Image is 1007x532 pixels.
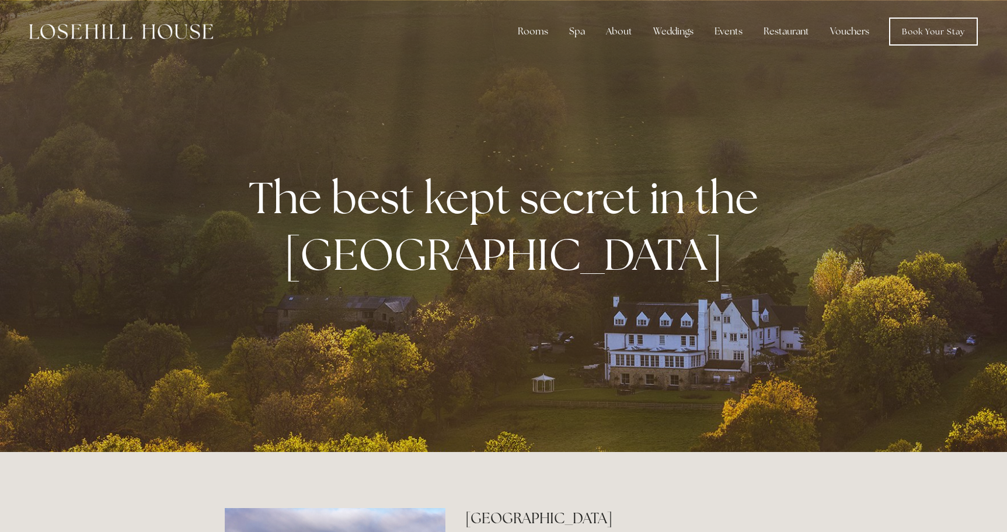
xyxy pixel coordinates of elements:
div: Events [705,20,752,43]
strong: The best kept secret in the [GEOGRAPHIC_DATA] [249,169,768,283]
div: Rooms [508,20,557,43]
div: Weddings [644,20,703,43]
a: Book Your Stay [889,18,978,46]
a: Vouchers [821,20,879,43]
div: Spa [560,20,594,43]
div: About [597,20,642,43]
img: Losehill House [29,24,213,39]
div: Restaurant [754,20,818,43]
h2: [GEOGRAPHIC_DATA] [465,508,782,528]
